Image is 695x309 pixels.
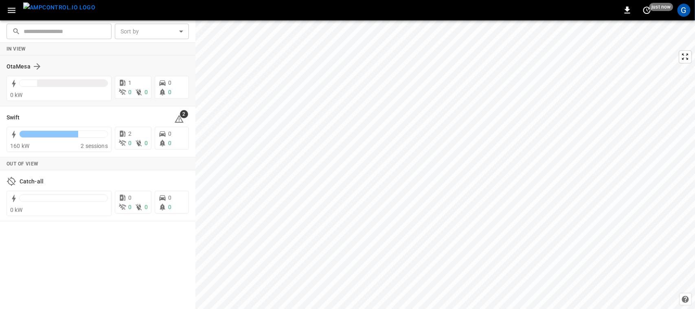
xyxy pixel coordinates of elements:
strong: In View [7,46,26,52]
span: 0 [168,204,171,210]
span: 0 [145,204,148,210]
span: 0 [168,79,171,86]
h6: Swift [7,113,20,122]
span: 0 [168,194,171,201]
span: 0 kW [10,207,23,213]
span: 0 [128,204,132,210]
span: 0 [168,140,171,146]
span: 0 [145,140,148,146]
h6: OtaMesa [7,62,31,71]
span: just now [649,3,673,11]
strong: Out of View [7,161,38,167]
span: 2 [128,130,132,137]
span: 160 kW [10,143,29,149]
span: 0 [128,89,132,95]
span: 0 [168,130,171,137]
span: 0 kW [10,92,23,98]
div: profile-icon [677,4,691,17]
span: 0 [168,89,171,95]
span: 2 [180,110,188,118]
img: ampcontrol.io logo [23,2,95,13]
span: 1 [128,79,132,86]
span: 0 [128,140,132,146]
span: 0 [128,194,132,201]
span: 0 [145,89,148,95]
span: 2 sessions [81,143,108,149]
h6: Catch-all [20,177,44,186]
button: set refresh interval [640,4,653,17]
